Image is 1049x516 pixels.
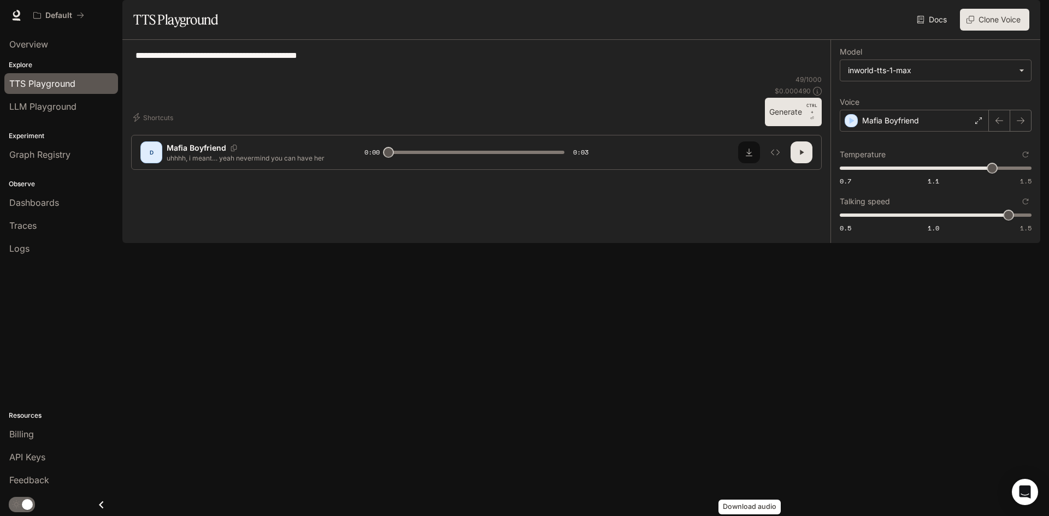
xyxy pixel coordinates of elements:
div: Open Intercom Messenger [1012,479,1038,505]
button: Clone Voice [960,9,1029,31]
p: Voice [840,98,859,106]
span: 1.1 [928,176,939,186]
div: Download audio [718,500,781,514]
div: inworld-tts-1-max [848,65,1013,76]
h1: TTS Playground [133,9,218,31]
span: 0.7 [840,176,851,186]
button: All workspaces [28,4,89,26]
div: inworld-tts-1-max [840,60,1031,81]
button: Download audio [738,141,760,163]
button: Inspect [764,141,786,163]
span: 0:00 [364,147,380,158]
p: ⏎ [806,102,817,122]
button: Reset to default [1019,149,1032,161]
p: $ 0.000490 [775,86,811,96]
p: uhhhh, i meant… yeah nevermind you can have her [167,153,338,163]
button: Copy Voice ID [226,145,241,151]
span: 0.5 [840,223,851,233]
button: GenerateCTRL +⏎ [765,98,822,126]
p: Talking speed [840,198,890,205]
span: 1.5 [1020,176,1032,186]
p: 49 / 1000 [795,75,822,84]
p: Temperature [840,151,886,158]
p: CTRL + [806,102,817,115]
p: Default [45,11,72,20]
p: Mafia Boyfriend [862,115,919,126]
span: 0:03 [573,147,588,158]
div: D [143,144,160,161]
span: 1.0 [928,223,939,233]
button: Reset to default [1019,195,1032,207]
p: Mafia Boyfriend [167,143,226,153]
p: Model [840,48,862,56]
a: Docs [915,9,951,31]
span: 1.5 [1020,223,1032,233]
button: Shortcuts [131,109,178,126]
